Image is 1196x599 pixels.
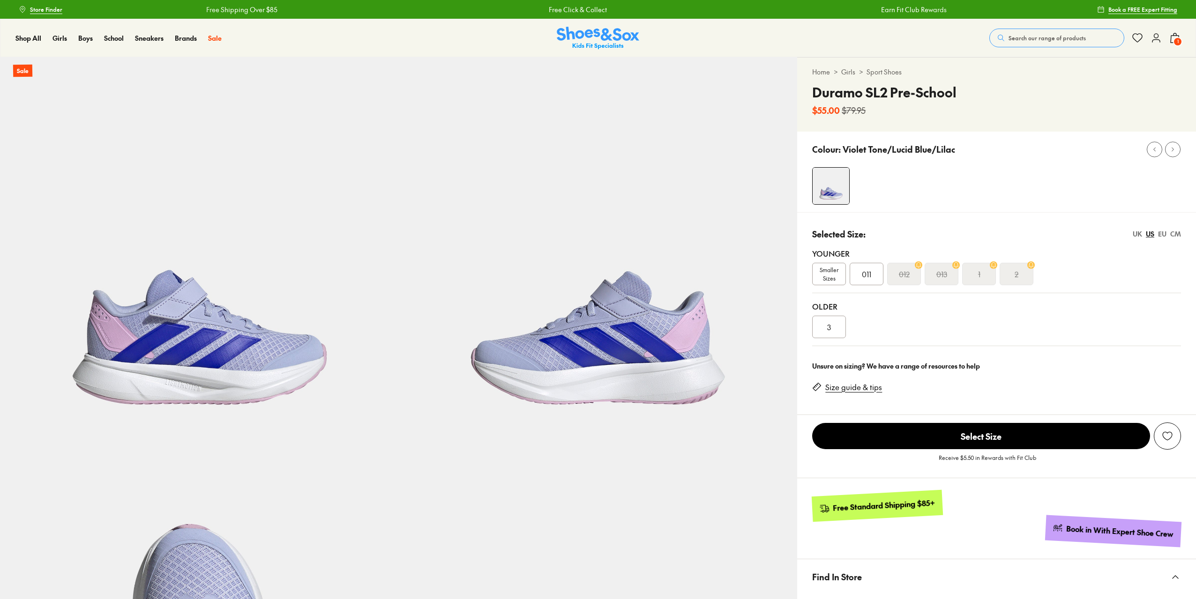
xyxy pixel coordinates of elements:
p: Receive $5.50 in Rewards with Fit Club [939,453,1036,470]
div: Older [812,301,1181,312]
a: Sale [208,33,222,43]
b: $55.00 [812,104,840,117]
a: Free Click & Collect [548,5,606,15]
a: Shoes & Sox [557,27,639,50]
div: Younger [812,248,1181,259]
span: 3 [827,321,831,333]
span: Search our range of products [1009,34,1086,42]
a: Size guide & tips [825,382,882,392]
div: Book in With Expert Shoe Crew [1066,524,1174,540]
button: Add to Wishlist [1154,422,1181,450]
a: Shop All [15,33,41,43]
s: 013 [936,268,947,280]
a: Girls [52,33,67,43]
div: EU [1158,229,1166,239]
img: SNS_Logo_Responsive.svg [557,27,639,50]
div: UK [1133,229,1142,239]
s: 012 [899,268,910,280]
span: 1 [1173,37,1182,46]
button: Search our range of products [989,29,1124,47]
s: 1 [978,268,980,280]
a: Home [812,67,830,77]
button: Find In Store [797,559,1196,594]
a: Boys [78,33,93,43]
p: Selected Size: [812,228,866,240]
p: Sale [13,65,32,77]
a: Earn Fit Club Rewards [881,5,946,15]
img: 4-524415_1 [813,168,849,204]
a: Free Shipping Over $85 [206,5,277,15]
s: $79.95 [842,104,866,117]
div: US [1146,229,1154,239]
a: Free Standard Shipping $85+ [812,490,943,522]
p: Violet Tone/Lucid Blue/Lilac [843,143,955,155]
a: Girls [841,67,855,77]
span: Find In Store [812,563,862,591]
a: Sneakers [135,33,164,43]
span: Smaller Sizes [813,266,845,282]
p: Colour: [812,143,841,155]
a: Sport Shoes [867,67,902,77]
span: Store Finder [30,5,62,14]
a: Store Finder [19,1,62,18]
a: School [104,33,124,43]
a: Brands [175,33,197,43]
a: Book in With Expert Shoe Crew [1045,515,1181,547]
button: Select Size [812,422,1150,450]
div: CM [1170,229,1181,239]
div: > > [812,67,1181,77]
img: 5-524416_1 [399,57,798,456]
h4: Duramo SL2 Pre-School [812,82,957,102]
span: Book a FREE Expert Fitting [1108,5,1177,14]
s: 2 [1015,268,1018,280]
div: Free Standard Shipping $85+ [833,498,935,513]
span: Select Size [812,423,1150,449]
button: 1 [1169,28,1181,48]
span: 011 [862,268,871,280]
div: Unsure on sizing? We have a range of resources to help [812,361,1181,371]
a: Book a FREE Expert Fitting [1097,1,1177,18]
